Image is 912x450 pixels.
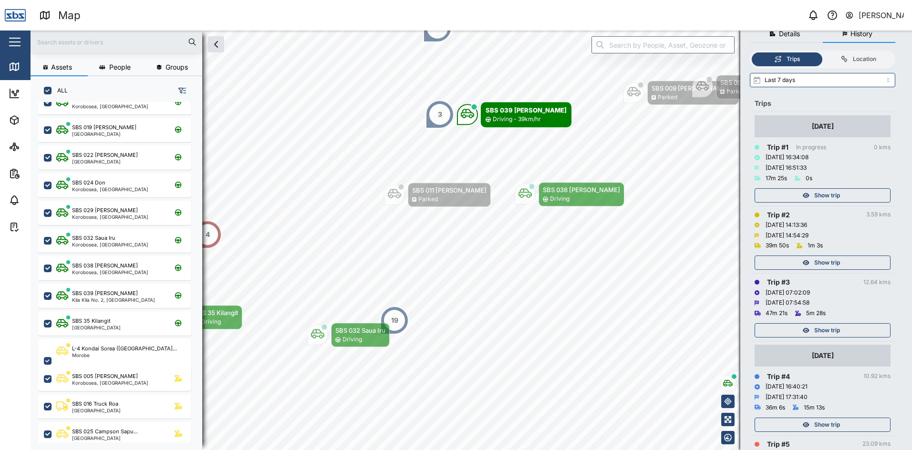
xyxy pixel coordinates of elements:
div: Map marker [623,81,739,105]
div: 10.92 kms [863,372,891,381]
div: [DATE] 16:51:33 [766,164,807,173]
div: [DATE] 14:13:36 [766,221,807,230]
div: Dashboard [25,88,68,99]
div: [DATE] 16:40:21 [766,382,808,391]
div: Alarms [25,195,54,205]
div: 3 [438,109,442,120]
div: SBS 35 Kilangit [194,308,238,317]
div: Map marker [307,323,390,347]
div: Trips [787,55,800,64]
div: Map marker [425,100,454,129]
div: [PERSON_NAME] [859,10,904,21]
div: 19 [391,315,398,326]
div: SBS 009 [PERSON_NAME]... [652,83,735,93]
div: [GEOGRAPHIC_DATA] [72,325,121,330]
div: 0s [806,174,812,183]
div: 0 kms [874,143,891,152]
div: SBS 011 [PERSON_NAME] [412,185,487,195]
span: Details [779,31,800,37]
div: SBS 032 Saua Iru [72,234,115,242]
div: [DATE] [812,121,834,132]
div: SBS 024 Don [72,179,105,187]
div: Trip # 5 [767,439,790,450]
div: SBS 022 [PERSON_NAME] [72,151,138,159]
div: [DATE] 07:54:58 [766,298,809,307]
span: Show trip [814,418,840,431]
div: SBS 025 Campson Sapu... [72,428,138,436]
div: Korobosea, [GEOGRAPHIC_DATA] [72,187,148,192]
div: Trip # 1 [767,142,788,153]
div: [GEOGRAPHIC_DATA] [72,159,138,164]
label: ALL [52,87,68,94]
input: Search by People, Asset, Geozone or Place [591,36,735,53]
div: [DATE] [812,350,834,361]
div: Trip # 4 [767,371,790,382]
div: SBS 005 [PERSON_NAME] [72,372,138,380]
div: [GEOGRAPHIC_DATA] [72,436,138,440]
div: Driving [201,317,221,327]
div: In progress [796,143,826,152]
span: Show trip [814,256,840,269]
div: Map marker [384,183,491,207]
div: Trip # 2 [767,210,790,220]
div: Assets [25,115,54,125]
div: grid [38,102,202,442]
div: Map marker [380,306,409,335]
div: SBS 039 [PERSON_NAME] [486,105,567,115]
span: Show trip [814,189,840,202]
div: SBS 032 Saua Iru [335,326,385,335]
div: Morobe [72,353,177,358]
div: Tasks [25,222,51,232]
div: 36m 6s [766,403,785,412]
div: 17m 25s [766,174,787,183]
div: SBS 35 Kilangit [72,317,111,325]
div: 39m 50s [766,241,789,250]
div: Map marker [193,220,222,249]
div: Driving - 39km/hr [493,115,541,124]
div: SBS 019 [PERSON_NAME] [72,123,136,132]
div: Parked [418,195,438,204]
div: Map marker [692,75,802,99]
div: Sites [25,142,48,152]
div: 15m 13s [804,403,825,412]
div: SBS 038 [PERSON_NAME] [543,185,620,194]
div: [GEOGRAPHIC_DATA] [72,132,136,136]
div: Reports [25,168,57,179]
div: Parked [658,93,677,102]
div: Korobosea, [GEOGRAPHIC_DATA] [72,270,148,275]
div: Driving [342,335,362,344]
span: Show trip [814,324,840,337]
div: Korobosea, [GEOGRAPHIC_DATA] [72,242,148,247]
canvas: Map [31,31,912,450]
div: Korobosea, [GEOGRAPHIC_DATA] [72,215,148,219]
div: Map [25,61,46,72]
div: SBS 029 [PERSON_NAME] [72,206,138,215]
div: 5m 28s [806,309,826,318]
button: Show trip [755,256,891,270]
div: L-4 Kondai Sorea ([GEOGRAPHIC_DATA]... [72,345,177,353]
input: Search assets or drivers [36,35,197,49]
div: [DATE] 16:34:08 [766,153,808,162]
div: 1m 3s [808,241,823,250]
div: Driving [550,194,570,204]
div: 12.64 kms [863,278,891,287]
div: Location [853,55,876,64]
div: Trips [755,98,891,109]
div: 23.09 kms [862,440,891,449]
div: Kila Kila No. 2, [GEOGRAPHIC_DATA] [72,297,155,302]
div: [GEOGRAPHIC_DATA] [72,408,121,413]
div: [DATE] 17:31:40 [766,393,808,402]
button: Show trip [755,188,891,203]
button: Show trip [755,323,891,337]
button: [PERSON_NAME] [845,9,904,22]
div: Korobosea, [GEOGRAPHIC_DATA] [72,380,148,385]
div: 3.59 kms [866,210,891,219]
div: Parked [726,87,746,96]
div: Map marker [166,305,242,329]
div: Korobosea, [GEOGRAPHIC_DATA] [72,104,148,109]
input: Select range [750,73,895,87]
div: Map marker [457,102,571,127]
div: SBS 016 Truck Roa [72,400,118,408]
span: History [850,31,872,37]
div: [DATE] 14:54:29 [766,231,808,240]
